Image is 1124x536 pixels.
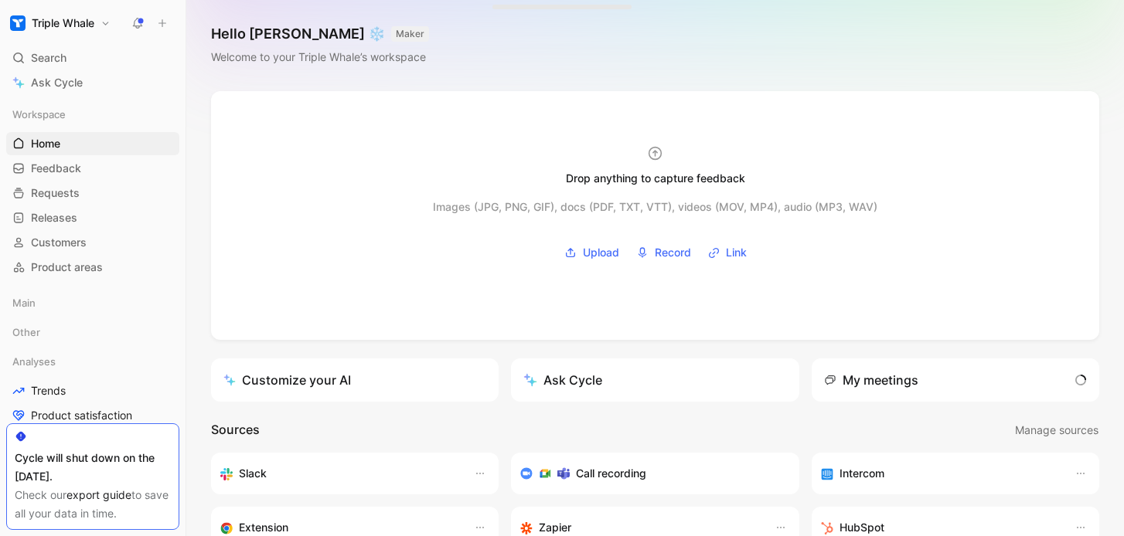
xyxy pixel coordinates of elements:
[31,161,81,176] span: Feedback
[6,350,179,452] div: AnalysesTrendsProduct satisfactionDashboard - Global
[211,25,429,43] h1: Hello [PERSON_NAME] ❄️
[211,48,429,66] div: Welcome to your Triple Whale’s workspace
[6,103,179,126] div: Workspace
[1014,420,1099,440] button: Manage sources
[31,210,77,226] span: Releases
[6,350,179,373] div: Analyses
[12,107,66,122] span: Workspace
[15,486,171,523] div: Check our to save all your data in time.
[10,15,26,31] img: Triple Whale
[433,198,877,216] div: Images (JPG, PNG, GIF), docs (PDF, TXT, VTT), videos (MOV, MP4), audio (MP3, WAV)
[6,157,179,180] a: Feedback
[6,291,179,314] div: Main
[631,241,697,264] button: Record
[31,235,87,250] span: Customers
[559,241,625,264] button: Upload
[211,420,260,440] h2: Sources
[15,449,171,486] div: Cycle will shut down on the [DATE].
[6,46,179,70] div: Search
[520,464,777,483] div: Record & transcribe meetings from Zoom, Meet & Teams.
[726,243,747,262] span: Link
[6,291,179,319] div: Main
[31,136,60,151] span: Home
[6,256,179,279] a: Product areas
[211,358,499,402] a: Customize your AI
[6,231,179,254] a: Customers
[220,464,458,483] div: Sync your customers, send feedback and get updates in Slack
[821,464,1059,483] div: Sync your customers, send feedback and get updates in Intercom
[239,464,267,483] h3: Slack
[824,371,918,389] div: My meetings
[31,408,132,423] span: Product satisfaction
[31,73,83,92] span: Ask Cycle
[12,295,36,310] span: Main
[523,371,602,389] div: Ask Cycle
[566,169,745,188] div: Drop anything to capture feedback
[6,12,114,34] button: Triple WhaleTriple Whale
[583,243,619,262] span: Upload
[576,464,646,483] h3: Call recording
[511,358,799,402] button: Ask Cycle
[840,464,884,483] h3: Intercom
[31,185,80,201] span: Requests
[6,321,179,344] div: Other
[391,26,429,42] button: MAKER
[1015,421,1098,439] span: Manage sources
[12,324,40,340] span: Other
[31,383,66,399] span: Trends
[6,404,179,427] a: Product satisfaction
[703,241,752,264] button: Link
[6,206,179,229] a: Releases
[31,49,66,67] span: Search
[223,371,351,389] div: Customize your AI
[31,260,103,275] span: Product areas
[6,132,179,155] a: Home
[32,16,94,30] h1: Triple Whale
[6,71,179,94] a: Ask Cycle
[66,488,131,501] a: export guide
[6,379,179,402] a: Trends
[12,354,56,369] span: Analyses
[6,181,179,205] a: Requests
[6,321,179,348] div: Other
[655,243,691,262] span: Record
